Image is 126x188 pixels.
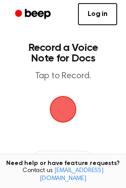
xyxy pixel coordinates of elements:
a: Beep [9,6,59,23]
span: Contact us [5,167,121,183]
p: Tap to Record. [16,71,110,82]
button: Recording History [34,151,92,165]
img: Beep Logo [50,96,76,123]
h1: Record a Voice Note for Docs [16,42,110,64]
a: Log in [78,3,117,25]
a: [EMAIL_ADDRESS][DOMAIN_NAME] [40,168,104,182]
